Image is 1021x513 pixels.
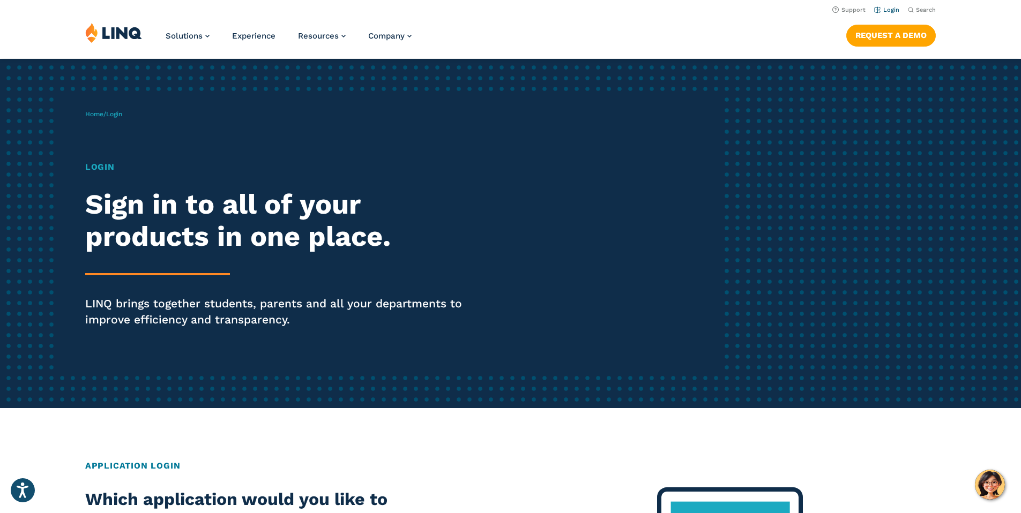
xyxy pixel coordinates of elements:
[85,459,936,472] h2: Application Login
[85,22,142,43] img: LINQ | K‑12 Software
[85,110,122,118] span: /
[85,296,479,328] p: LINQ brings together students, parents and all your departments to improve efficiency and transpa...
[908,6,936,14] button: Open Search Bar
[368,31,405,41] span: Company
[166,31,210,41] a: Solutions
[298,31,346,41] a: Resources
[85,161,479,173] h1: Login
[368,31,412,41] a: Company
[832,6,866,13] a: Support
[106,110,122,118] span: Login
[846,25,936,46] a: Request a Demo
[874,6,899,13] a: Login
[85,110,103,118] a: Home
[298,31,339,41] span: Resources
[916,6,936,13] span: Search
[85,188,479,253] h2: Sign in to all of your products in one place.
[166,22,412,58] nav: Primary Navigation
[232,31,275,41] a: Experience
[166,31,203,41] span: Solutions
[975,470,1005,500] button: Hello, have a question? Let’s chat.
[846,22,936,46] nav: Button Navigation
